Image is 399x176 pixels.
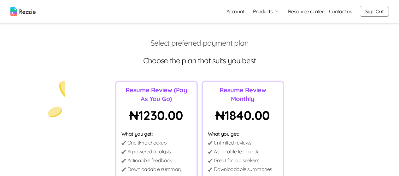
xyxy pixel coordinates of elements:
[121,150,126,154] img: detail
[288,8,324,15] a: Resource center
[253,8,279,15] button: Products
[214,165,272,173] p: Downloadable summaries
[329,8,352,15] a: Contact us
[208,86,278,103] p: Resume Review Monthly
[121,159,126,163] img: detail
[208,167,213,172] img: detail
[127,139,167,146] p: One time checkup
[208,141,213,145] img: detail
[360,6,389,17] button: Sign Out
[214,139,251,146] p: Unlimited reviews
[214,148,258,155] p: Actionable feedback
[208,159,213,163] img: detail
[208,150,213,154] img: detail
[10,7,36,16] img: logo
[5,55,394,65] p: Choose the plan that suits you best
[221,5,249,18] a: Account
[208,130,278,138] p: What you get:
[5,38,394,48] p: Select preferred payment plan
[214,156,259,164] p: Great for job seekers
[121,106,191,125] p: ₦ 1230.00
[121,167,126,172] img: detail
[121,141,126,145] img: detail
[208,106,278,125] p: ₦ 1840.00
[121,86,191,103] p: Resume Review (Pay As You Go)
[127,148,171,155] p: Ai powered analysis
[127,165,183,173] p: Downloadable summary
[121,130,191,138] p: What you get:
[127,156,172,164] p: Actionable feedback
